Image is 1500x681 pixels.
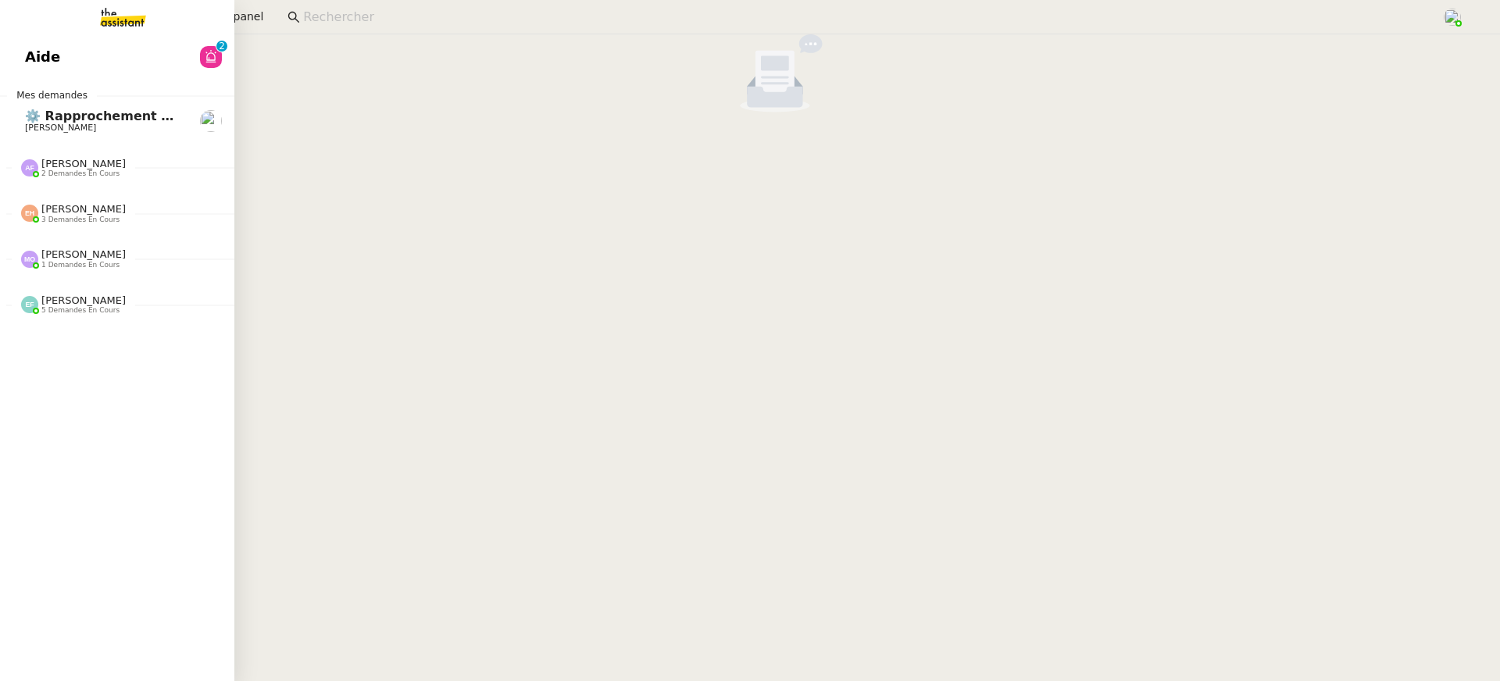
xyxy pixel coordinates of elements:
[41,248,126,260] span: [PERSON_NAME]
[1444,9,1461,26] img: users%2FyQfMwtYgTqhRP2YHWHmG2s2LYaD3%2Favatar%2Fprofile-pic.png
[21,159,38,176] img: svg
[21,251,38,268] img: svg
[41,203,126,215] span: [PERSON_NAME]
[25,45,60,69] span: Aide
[21,205,38,222] img: svg
[21,296,38,313] img: svg
[41,158,126,169] span: [PERSON_NAME]
[25,109,222,123] span: ⚙️ Rapprochement bancaire
[7,87,97,103] span: Mes demandes
[216,41,227,52] nz-badge-sup: 2
[303,7,1426,28] input: Rechercher
[41,216,120,224] span: 3 demandes en cours
[41,294,126,306] span: [PERSON_NAME]
[41,169,120,178] span: 2 demandes en cours
[25,123,96,133] span: [PERSON_NAME]
[41,306,120,315] span: 5 demandes en cours
[200,110,222,132] img: users%2FZAFXFIaOftf5WR54ZWPI2chrP4e2%2Favatar%2F37d67975-0ae7-4b49-8879-2c14f609ece3
[41,261,120,269] span: 1 demandes en cours
[219,41,225,55] p: 2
